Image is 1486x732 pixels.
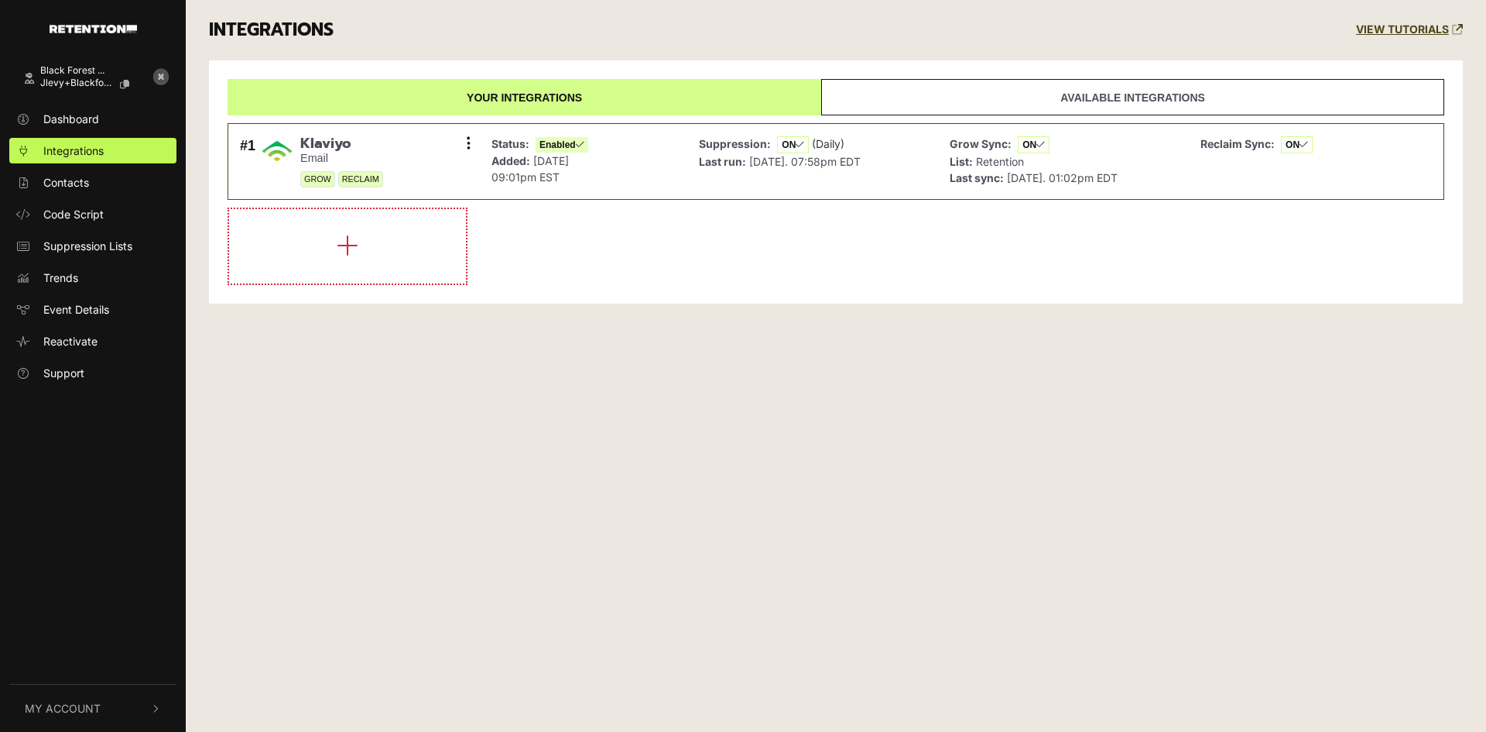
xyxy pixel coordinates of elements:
[300,136,383,153] span: Klaviyo
[699,137,771,150] strong: Suppression:
[40,65,142,76] div: Black Forest ...
[43,365,84,381] span: Support
[43,333,98,349] span: Reactivate
[950,155,973,168] strong: List:
[43,301,109,318] span: Event Details
[43,270,78,286] span: Trends
[300,171,335,187] span: GROW
[1281,136,1313,153] span: ON
[300,152,383,165] small: Email
[262,136,293,167] img: Klaviyo
[821,79,1444,115] a: Available integrations
[9,233,176,259] a: Suppression Lists
[812,137,844,150] span: (Daily)
[9,138,176,163] a: Integrations
[9,685,176,732] button: My Account
[9,265,176,290] a: Trends
[228,79,821,115] a: Your integrations
[491,137,529,150] strong: Status:
[43,111,99,127] span: Dashboard
[40,77,115,88] span: jlevy+blackforest...
[338,171,383,187] span: RECLAIM
[9,106,176,132] a: Dashboard
[699,155,746,168] strong: Last run:
[491,154,569,184] span: [DATE] 09:01pm EST
[976,155,1024,168] span: Retention
[9,201,176,227] a: Code Script
[240,136,255,188] div: #1
[950,137,1012,150] strong: Grow Sync:
[9,58,146,100] a: Black Forest ... jlevy+blackforest...
[1356,23,1463,36] a: VIEW TUTORIALS
[43,206,104,222] span: Code Script
[1007,171,1118,184] span: [DATE]. 01:02pm EDT
[43,238,132,254] span: Suppression Lists
[43,174,89,191] span: Contacts
[9,297,176,322] a: Event Details
[9,170,176,195] a: Contacts
[43,143,104,159] span: Integrations
[491,154,530,167] strong: Added:
[50,25,137,33] img: Retention.com
[209,19,334,41] h3: INTEGRATIONS
[536,137,588,153] span: Enabled
[9,328,176,354] a: Reactivate
[1018,136,1049,153] span: ON
[25,700,101,717] span: My Account
[950,171,1004,184] strong: Last sync:
[749,155,861,168] span: [DATE]. 07:58pm EDT
[9,360,176,386] a: Support
[777,136,809,153] span: ON
[1200,137,1275,150] strong: Reclaim Sync:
